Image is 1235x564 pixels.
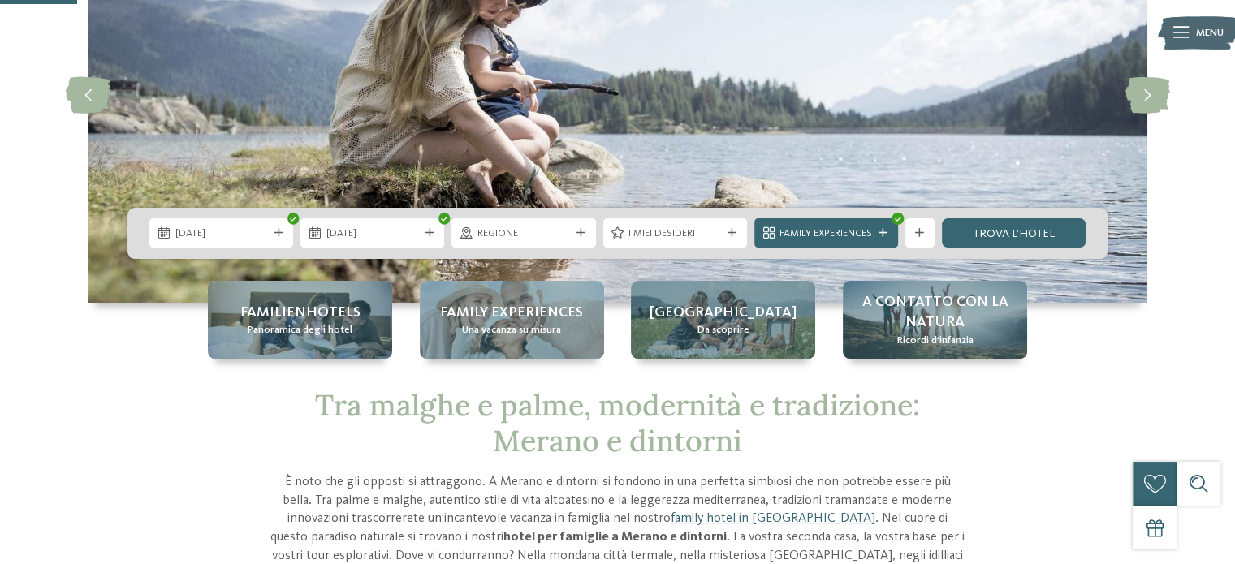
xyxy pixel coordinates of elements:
[779,226,872,241] span: Family Experiences
[942,218,1086,248] a: trova l’hotel
[462,323,561,338] span: Una vacanza su misura
[697,323,749,338] span: Da scoprire
[628,226,721,241] span: I miei desideri
[248,323,352,338] span: Panoramica degli hotel
[175,226,268,241] span: [DATE]
[631,281,815,359] a: Family hotel a Merano: varietà allo stato puro! [GEOGRAPHIC_DATA] Da scoprire
[208,281,392,359] a: Family hotel a Merano: varietà allo stato puro! Familienhotels Panoramica degli hotel
[896,334,973,348] span: Ricordi d’infanzia
[420,281,604,359] a: Family hotel a Merano: varietà allo stato puro! Family experiences Una vacanza su misura
[440,303,583,323] span: Family experiences
[503,531,727,544] strong: hotel per famiglie a Merano e dintorni
[315,386,920,459] span: Tra malghe e palme, modernità e tradizione: Merano e dintorni
[477,226,570,241] span: Regione
[843,281,1027,359] a: Family hotel a Merano: varietà allo stato puro! A contatto con la natura Ricordi d’infanzia
[650,303,797,323] span: [GEOGRAPHIC_DATA]
[326,226,419,241] span: [DATE]
[857,292,1013,333] span: A contatto con la natura
[240,303,361,323] span: Familienhotels
[671,512,875,525] a: family hotel in [GEOGRAPHIC_DATA]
